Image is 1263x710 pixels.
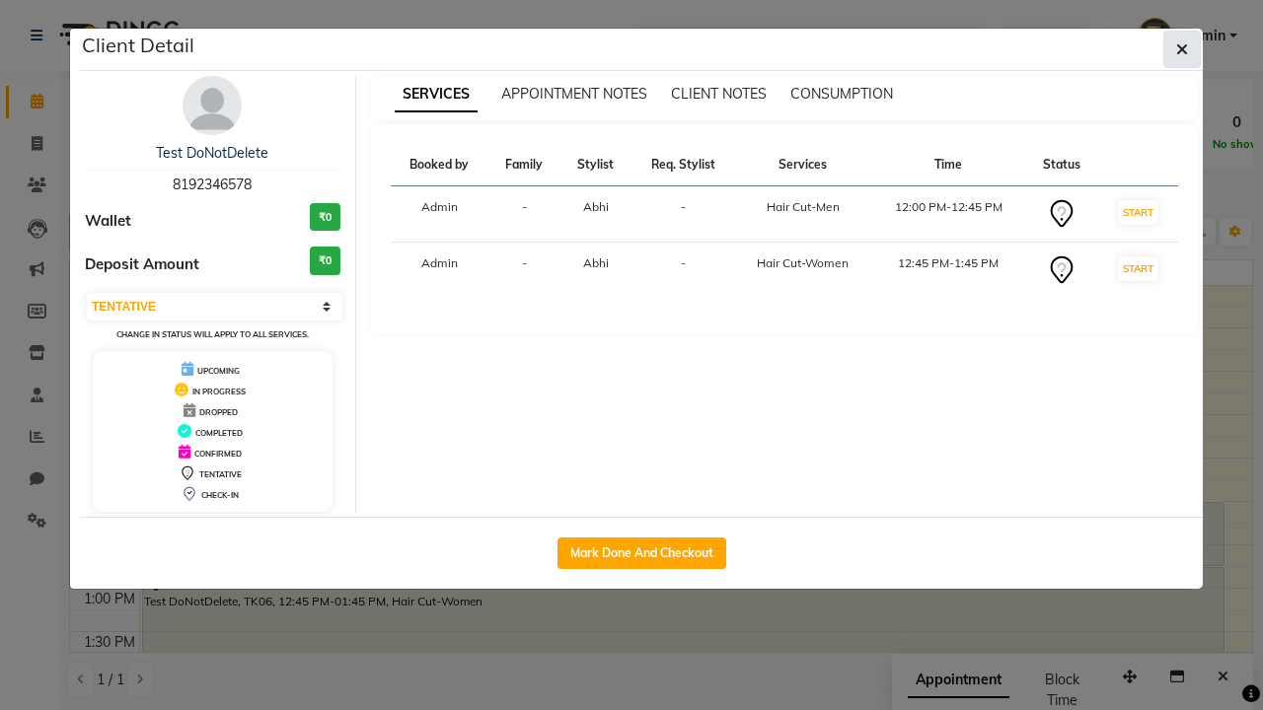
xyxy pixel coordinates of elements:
td: 12:45 PM-1:45 PM [871,243,1026,299]
td: Admin [391,186,488,243]
span: IN PROGRESS [192,387,246,396]
td: - [631,243,735,299]
td: - [488,186,560,243]
th: Stylist [560,144,631,186]
span: DROPPED [199,407,238,417]
th: Status [1025,144,1097,186]
span: CONFIRMED [194,449,242,459]
button: START [1118,256,1158,281]
span: SERVICES [395,77,478,112]
a: Test DoNotDelete [156,144,268,162]
small: Change in status will apply to all services. [116,329,309,339]
span: TENTATIVE [199,469,242,479]
span: CLIENT NOTES [671,85,767,103]
div: Hair Cut-Men [747,198,859,216]
span: UPCOMING [197,366,240,376]
th: Req. Stylist [631,144,735,186]
span: Abhi [583,199,609,214]
td: - [488,243,560,299]
h3: ₹0 [310,247,340,275]
td: Admin [391,243,488,299]
th: Time [871,144,1026,186]
span: COMPLETED [195,428,243,438]
h3: ₹0 [310,203,340,232]
span: APPOINTMENT NOTES [501,85,647,103]
th: Services [735,144,871,186]
span: CONSUMPTION [790,85,893,103]
th: Family [488,144,560,186]
td: - [631,186,735,243]
td: 12:00 PM-12:45 PM [871,186,1026,243]
button: Mark Done And Checkout [557,537,726,569]
div: Hair Cut-Women [747,254,859,272]
img: avatar [183,76,242,135]
span: Deposit Amount [85,253,199,276]
span: Abhi [583,255,609,270]
span: 8192346578 [173,176,252,193]
button: START [1118,200,1158,225]
span: Wallet [85,210,131,233]
h5: Client Detail [82,31,194,60]
span: CHECK-IN [201,490,239,500]
th: Booked by [391,144,488,186]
